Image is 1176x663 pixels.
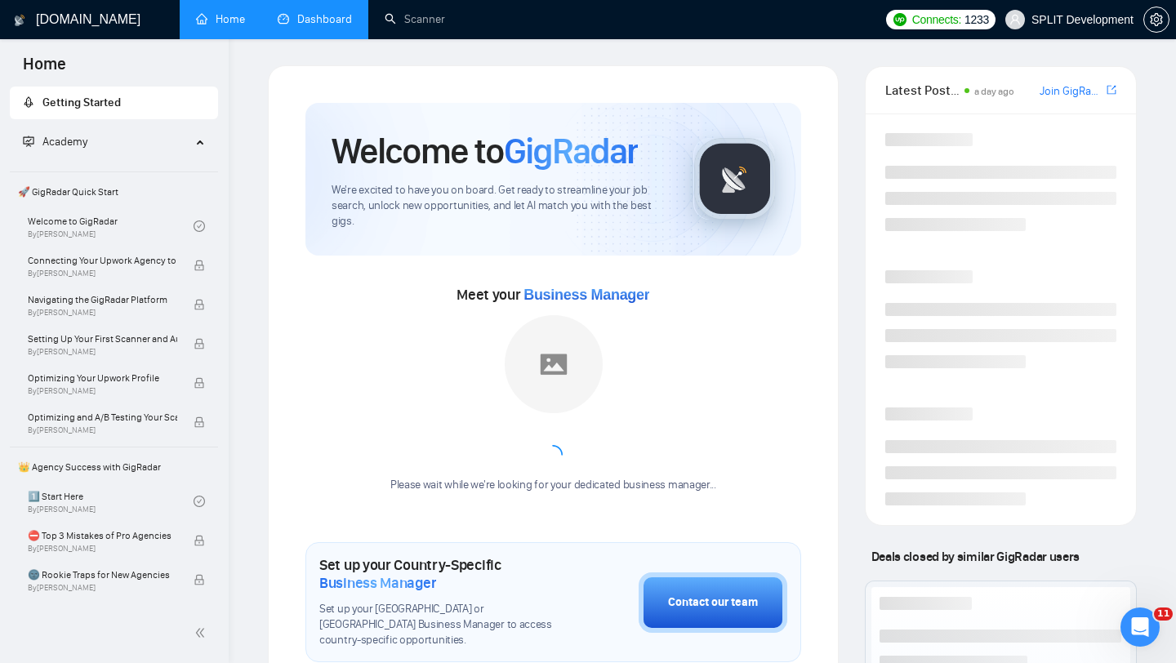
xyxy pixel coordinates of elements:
a: homeHome [196,12,245,26]
span: By [PERSON_NAME] [28,308,177,318]
span: lock [194,416,205,428]
div: Здравствуйте!Хотел спросить, не возникло у Вас дополнительных вопросов? [13,171,268,254]
span: rocket [23,96,34,108]
span: Отлично [154,558,177,581]
span: Getting Started [42,96,121,109]
span: Navigating the GigRadar Platform [28,291,177,308]
span: ⛔ Top 3 Mistakes of Pro Agencies [28,527,177,544]
span: Optimizing Your Upwork Profile [28,370,177,386]
span: double-left [194,625,211,641]
span: OK [116,558,139,581]
button: Главная [256,7,287,38]
span: lock [194,260,205,271]
span: lock [194,535,205,546]
span: By [PERSON_NAME] [28,386,177,396]
span: loading [542,444,563,465]
span: lock [194,574,205,585]
span: Academy [23,135,87,149]
img: upwork-logo.png [893,13,906,26]
a: export [1107,82,1116,98]
span: GigRadar [504,129,638,173]
span: Business Manager [523,287,649,303]
span: Academy [42,135,87,149]
div: удалил Вас из 3 команд, поскажите, если проблемы с логином все еще будут [26,78,255,127]
div: vladyslavsharahov@gmail.com говорит… [13,268,314,317]
span: Meet your [457,286,649,304]
span: check-circle [194,496,205,507]
span: By [PERSON_NAME] [28,347,177,357]
span: export [1107,83,1116,96]
div: 25 августа [13,149,314,171]
span: lock [194,299,205,310]
button: setting [1143,7,1169,33]
span: By [PERSON_NAME] [28,544,177,554]
a: Join GigRadar Slack Community [1040,82,1103,100]
div: Please wait while we're looking for your dedicated business manager... [381,478,726,493]
span: user [1009,14,1021,25]
span: Плохо [78,558,100,581]
span: Deals closed by similar GigRadar users [865,542,1086,571]
div: Здравствуйте! Хотел спросить, не возникло у Вас дополнительных вопросов? [26,180,255,244]
div: Nazar говорит… [13,316,314,509]
img: Profile image for AI Assistant from GigRadar 📡 [47,9,73,35]
span: lock [194,338,205,349]
span: Set up your [GEOGRAPHIC_DATA] or [GEOGRAPHIC_DATA] Business Manager to access country-specific op... [319,602,557,648]
span: Business Manager [319,574,436,592]
div: Contact our team [668,594,758,612]
iframe: To enrich screen reader interactions, please activate Accessibility in Grammarly extension settings [1120,607,1160,647]
span: By [PERSON_NAME] [28,425,177,435]
div: Хорошего вам дня 🙌 [26,470,255,487]
a: Welcome to GigRadarBy[PERSON_NAME] [28,208,194,244]
span: Home [10,52,79,87]
span: a day ago [974,86,1014,97]
span: 1233 [964,11,989,29]
span: 🚀 GigRadar Quick Start [11,176,216,208]
span: 11 [1154,607,1173,621]
img: logo [14,7,25,33]
div: vladyslavsharahov@gmail.com говорит… [13,20,314,69]
button: go back [11,7,42,38]
div: AI Assistant from GigRadar 📡 говорит… [13,509,314,625]
div: Отлично, спасибо 🤓Если пока у вас нет к нам дополнительных вопросов, то я закрою пока этот чат. В... [13,316,268,496]
div: В случае, если все же у вас появятся такие вопросы или возникнут другие трудности, пожалуйста, не... [26,398,255,462]
div: Привет, нет не возникало) [139,278,301,294]
span: By [PERSON_NAME] [28,269,177,278]
h1: AI Assistant from GigRadar 📡 [79,10,254,35]
img: gigradar-logo.png [694,138,776,220]
span: Optimizing and A/B Testing Your Scanner for Better Results [28,409,177,425]
span: 👑 Agency Success with GigRadar [11,451,216,483]
span: 🌚 Rookie Traps for New Agencies [28,567,177,583]
span: Latest Posts from the GigRadar Community [885,80,960,100]
span: Setting Up Your First Scanner and Auto-Bidder [28,331,177,347]
span: Connecting Your Upwork Agency to GigRadar [28,252,177,269]
span: By [PERSON_NAME] [28,583,177,593]
a: setting [1143,13,1169,26]
span: lock [194,377,205,389]
img: placeholder.png [505,315,603,413]
div: Отлично, спасибо 🤓 [26,326,255,342]
h1: Welcome to [332,129,638,173]
div: удалил Вас из 3 команд, поскажите, если проблемы с логином все еще будут [13,69,268,136]
button: Contact our team [639,572,787,633]
span: Великолепно [193,558,216,581]
div: Nazar говорит… [13,171,314,267]
span: setting [1144,13,1169,26]
span: check-circle [194,220,205,232]
span: Ужасно [39,558,62,581]
div: Если пока у вас нет к нам дополнительных вопросов, то я закрою пока этот чат. [26,350,255,398]
a: dashboardDashboard [278,12,352,26]
li: Getting Started [10,87,218,119]
span: We're excited to have you on board. Get ready to streamline your job search, unlock new opportuni... [332,183,667,229]
span: Connects: [912,11,961,29]
a: searchScanner [385,12,445,26]
a: 1️⃣ Start HereBy[PERSON_NAME] [28,483,194,519]
h1: Set up your Country-Specific [319,556,557,592]
div: Закрыть [287,7,316,36]
div: Привет, нет не возникало) [126,268,314,304]
div: Как прошел разговор с вами? [30,527,225,546]
div: Nazar говорит… [13,69,314,149]
span: fund-projection-screen [23,136,34,147]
